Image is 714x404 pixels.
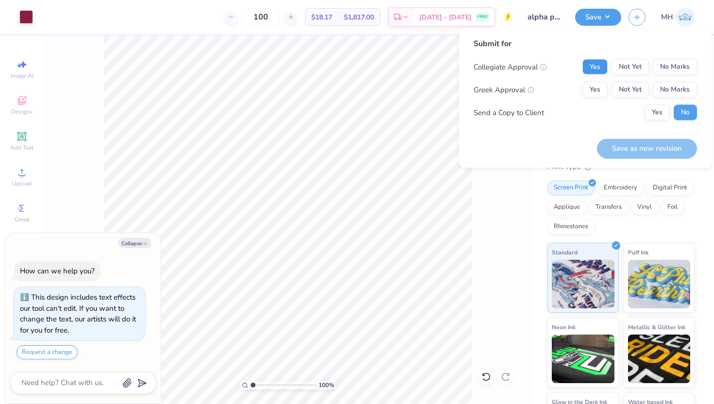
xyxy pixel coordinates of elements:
img: Metallic & Glitter Ink [628,335,691,383]
span: MH [661,12,673,23]
span: [DATE] - [DATE] [419,12,472,22]
img: Mia Halldorson [676,8,695,27]
input: Untitled Design [520,7,568,27]
div: Collegiate Approval [474,61,547,72]
div: Digital Print [646,181,694,195]
div: This design includes text effects our tool can't edit. If you want to change the text, our artist... [20,292,136,335]
div: Greek Approval [474,84,534,95]
div: Embroidery [597,181,644,195]
button: Not Yet [612,59,649,75]
div: How can we help you? [20,266,95,276]
span: Metallic & Glitter Ink [628,322,685,332]
div: Transfers [589,200,628,215]
div: Vinyl [631,200,658,215]
button: No Marks [653,82,697,98]
button: Yes [582,82,608,98]
div: Applique [547,200,586,215]
button: Request a change [17,345,78,359]
div: Screen Print [547,181,595,195]
span: Add Text [10,144,34,151]
span: Standard [552,247,578,257]
span: Greek [15,216,30,223]
div: Send a Copy to Client [474,107,544,118]
button: No [674,105,697,120]
span: $18.17 [311,12,332,22]
span: Image AI [11,72,34,80]
button: Yes [582,59,608,75]
span: Neon Ink [552,322,576,332]
button: Save [575,9,621,26]
img: Puff Ink [628,260,691,308]
span: Puff Ink [628,247,648,257]
div: Submit for [474,38,697,50]
div: Foil [661,200,684,215]
button: Not Yet [612,82,649,98]
input: – – [242,8,280,26]
span: Designs [11,108,33,116]
img: Neon Ink [552,335,614,383]
a: MH [661,8,695,27]
button: Yes [645,105,670,120]
button: No Marks [653,59,697,75]
span: FREE [477,14,488,20]
span: $1,817.00 [344,12,374,22]
button: Collapse [119,238,151,248]
span: 100 % [319,381,334,389]
img: Standard [552,260,614,308]
span: Upload [12,180,32,187]
div: Rhinestones [547,219,595,234]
